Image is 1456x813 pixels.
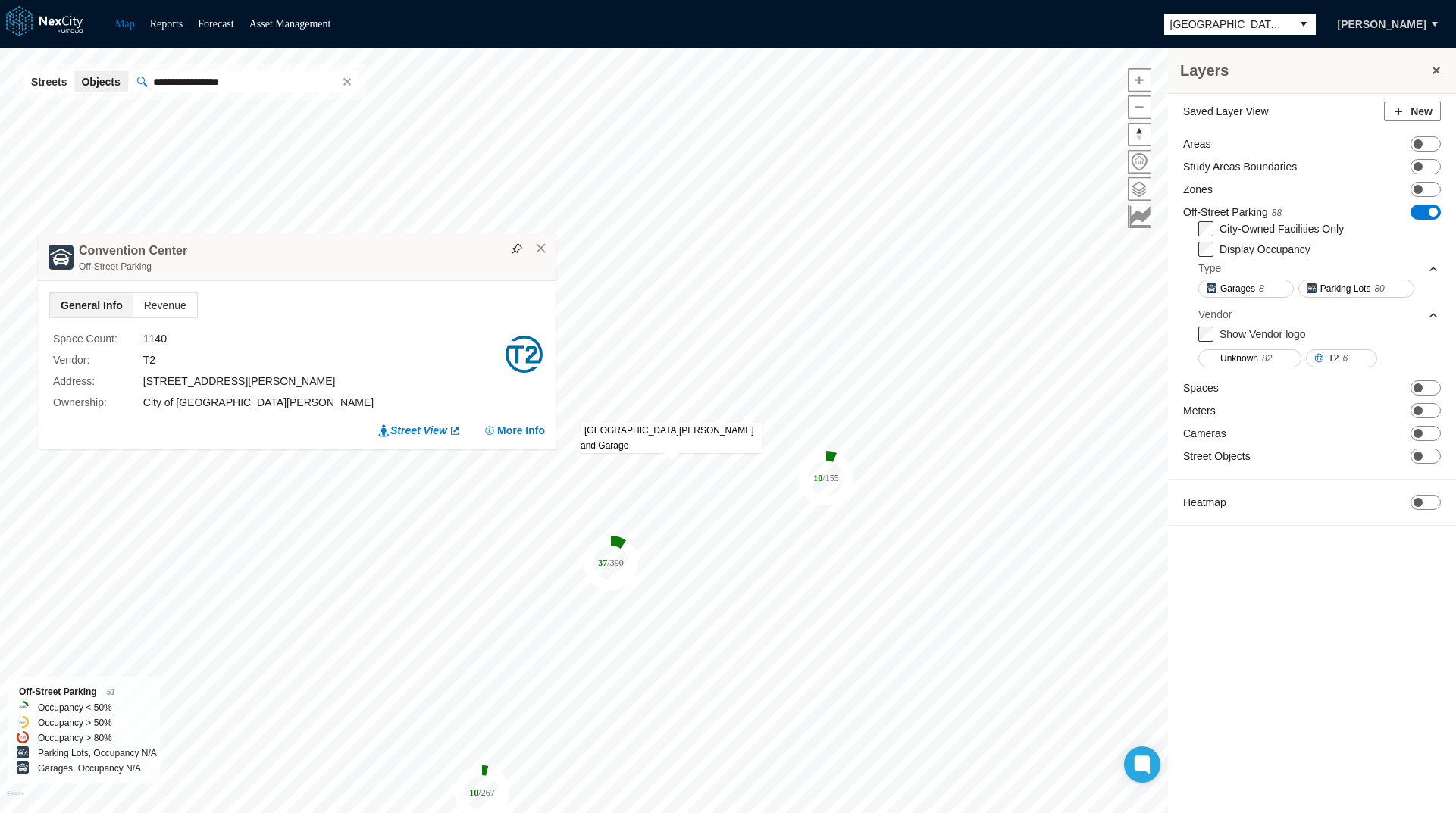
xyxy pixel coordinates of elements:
span: Unknown [1220,351,1258,366]
span: 8 [1259,281,1264,296]
label: Display Occupancy [1220,243,1310,255]
span: 80 [1374,281,1384,296]
label: Off-Street Parking [1183,205,1282,220]
button: Zoom out [1128,95,1151,119]
a: Street View [378,423,461,438]
span: General Info [50,293,133,317]
span: Street View [390,423,447,438]
label: Occupancy > 50% [38,715,112,730]
span: T2 [1328,351,1339,366]
div: Map marker [584,536,638,590]
span: 51 [107,688,115,696]
label: Occupancy < 50% [38,700,112,715]
h4: Convention Center [79,242,187,259]
span: 82 [1262,351,1272,366]
label: City-Owned Facilities Only [1220,223,1344,235]
label: Ownership : [53,394,143,411]
label: Occupancy > 80% [38,730,112,746]
span: [GEOGRAPHIC_DATA][PERSON_NAME] and Garage [581,425,754,451]
label: Heatmap [1183,495,1226,510]
a: Forecast [198,18,233,30]
div: Type [1198,257,1439,280]
label: Meters [1183,403,1216,418]
label: Cameras [1183,426,1226,441]
button: Zoom in [1128,68,1151,92]
button: Objects [74,71,127,92]
button: Close popup [534,242,548,255]
label: Vendor : [53,352,143,368]
div: Map marker [799,451,853,505]
tspan: / 267 [478,787,494,798]
button: Home [1128,150,1151,174]
label: Areas [1183,136,1211,152]
label: Study Areas Boundaries [1183,159,1297,174]
button: Layers management [1128,177,1151,201]
label: Street Objects [1183,449,1251,464]
div: Type [1198,261,1221,276]
span: Zoom in [1129,69,1151,91]
div: Off-Street Parking [19,684,149,700]
a: Mapbox homepage [7,791,24,808]
button: Garages8 [1198,280,1294,298]
img: svg%3e [512,243,522,254]
div: T2 [142,352,503,368]
button: Streets [23,71,74,92]
span: Garages [1220,281,1255,296]
span: [GEOGRAPHIC_DATA][PERSON_NAME] [1170,17,1285,32]
button: T26 [1306,349,1377,367]
label: Parking Lots, Occupancy N/A [38,746,157,761]
div: Off-Street Parking [79,259,549,274]
tspan: 37 [598,558,607,568]
span: Revenue [133,293,196,317]
label: Address : [53,373,143,389]
a: Reports [150,18,183,30]
span: 88 [1272,208,1282,218]
span: More Info [497,423,545,438]
tspan: 10 [469,787,478,798]
button: [PERSON_NAME] [1322,11,1442,37]
label: Spaces [1183,380,1219,396]
a: Map [115,18,135,30]
div: City of [GEOGRAPHIC_DATA][PERSON_NAME] [142,394,503,411]
label: Saved Layer View [1183,104,1269,119]
div: Vendor [1198,303,1439,326]
button: select [1292,14,1316,35]
div: [STREET_ADDRESS][PERSON_NAME] [142,373,503,389]
button: New [1384,102,1441,121]
span: Zoom out [1129,96,1151,118]
label: Garages, Occupancy N/A [38,761,141,776]
h3: Layers [1180,60,1429,81]
button: Unknown82 [1198,349,1301,367]
tspan: / 390 [607,558,623,568]
span: 6 [1342,351,1348,366]
button: Key metrics [1128,205,1151,228]
div: 1140 [142,330,503,347]
span: Reset bearing to north [1129,124,1151,145]
tspan: 10 [813,473,822,483]
label: Space Count : [53,330,143,347]
span: Objects [81,74,120,89]
button: More Info [484,423,545,438]
label: Show Vendor logo [1220,328,1306,340]
span: Streets [31,74,67,89]
label: Zones [1183,182,1213,197]
button: Reset bearing to north [1128,123,1151,146]
button: Parking Lots80 [1298,280,1414,298]
div: Vendor [1198,307,1232,322]
a: Asset Management [249,18,331,30]
span: [PERSON_NAME] [1338,17,1426,32]
span: New [1411,104,1433,119]
tspan: / 155 [822,473,838,483]
span: Parking Lots [1320,281,1371,296]
span: clear [337,71,358,92]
